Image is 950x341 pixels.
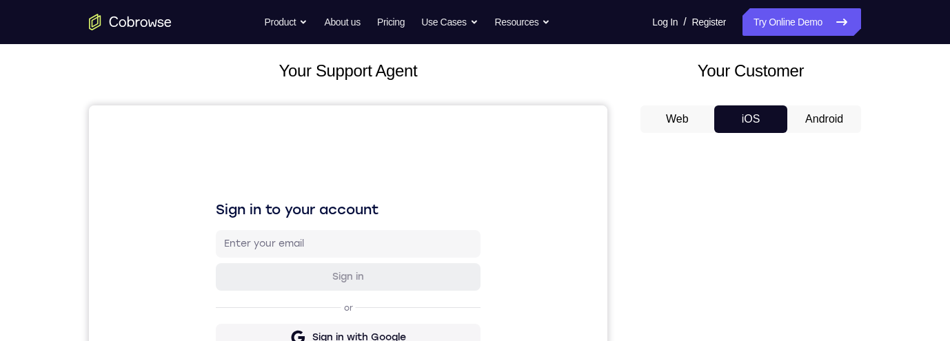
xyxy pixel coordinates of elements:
a: Try Online Demo [742,8,861,36]
button: Android [787,105,861,133]
h2: Your Support Agent [89,59,607,83]
a: Go to the home page [89,14,172,30]
button: Sign in with Intercom [127,285,392,312]
div: Sign in with GitHub [224,258,317,272]
span: / [683,14,686,30]
a: Pricing [377,8,405,36]
button: Web [640,105,714,133]
button: Resources [495,8,551,36]
button: Product [265,8,308,36]
button: Sign in with Google [127,218,392,246]
h2: Your Customer [640,59,861,83]
p: or [252,197,267,208]
button: Sign in [127,158,392,185]
a: Register [692,8,726,36]
button: Use Cases [421,8,478,36]
button: Sign in with GitHub [127,251,392,279]
input: Enter your email [135,132,383,145]
div: Sign in with Intercom [219,291,323,305]
div: Sign in with Google [223,225,317,239]
div: Sign in with Zendesk [220,324,321,338]
a: About us [324,8,360,36]
button: iOS [714,105,788,133]
a: Log In [652,8,678,36]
